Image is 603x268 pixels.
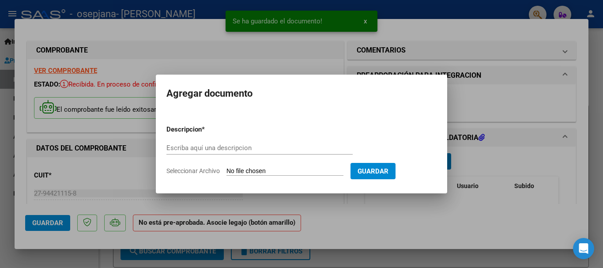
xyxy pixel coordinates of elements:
[573,238,594,259] div: Open Intercom Messenger
[350,163,396,179] button: Guardar
[166,167,220,174] span: Seleccionar Archivo
[166,125,248,135] p: Descripcion
[358,167,388,175] span: Guardar
[166,85,437,102] h2: Agregar documento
